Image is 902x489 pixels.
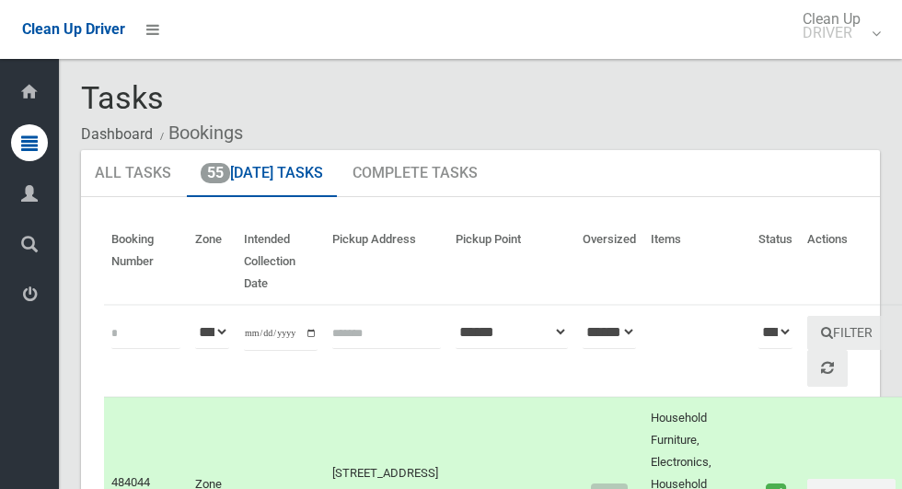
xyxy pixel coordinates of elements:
[187,150,337,198] a: 55[DATE] Tasks
[325,219,448,305] th: Pickup Address
[807,316,886,350] button: Filter
[22,20,125,38] span: Clean Up Driver
[575,219,643,305] th: Oversized
[803,26,861,40] small: DRIVER
[81,150,185,198] a: All Tasks
[339,150,491,198] a: Complete Tasks
[188,219,237,305] th: Zone
[81,79,164,116] span: Tasks
[201,163,230,183] span: 55
[22,16,125,43] a: Clean Up Driver
[793,12,879,40] span: Clean Up
[751,219,800,305] th: Status
[156,116,243,150] li: Bookings
[643,219,751,305] th: Items
[81,125,153,143] a: Dashboard
[448,219,575,305] th: Pickup Point
[237,219,325,305] th: Intended Collection Date
[104,219,188,305] th: Booking Number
